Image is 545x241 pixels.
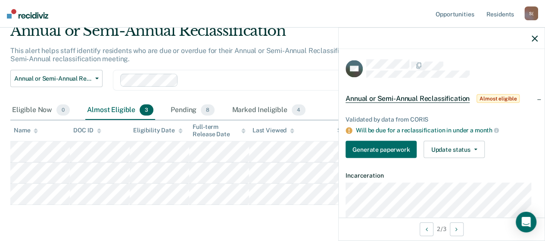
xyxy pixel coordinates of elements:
[516,212,536,232] div: Open Intercom Messenger
[339,217,545,240] div: 2 / 3
[252,127,294,134] div: Last Viewed
[85,101,155,120] div: Almost Eligible
[10,22,501,47] div: Annual or Semi-Annual Reclassification
[73,127,101,134] div: DOC ID
[424,141,484,158] button: Update status
[524,6,538,20] div: S (
[169,101,216,120] div: Pending
[14,75,92,82] span: Annual or Semi-Annual Reclassification
[337,127,355,134] div: Status
[10,47,491,63] p: This alert helps staff identify residents who are due or overdue for their Annual or Semi-Annual ...
[356,126,538,134] div: Will be due for a reclassification in under a month
[346,172,538,179] dt: Incarceration
[476,94,520,103] span: Almost eligible
[346,116,538,123] div: Validated by data from CORIS
[201,104,215,116] span: 8
[193,123,245,138] div: Full-term Release Date
[346,141,420,158] a: Navigate to form link
[230,101,307,120] div: Marked Ineligible
[133,127,183,134] div: Eligibility Date
[420,222,433,236] button: Previous Opportunity
[7,9,48,19] img: Recidiviz
[292,104,305,116] span: 4
[450,222,464,236] button: Next Opportunity
[140,104,153,116] span: 3
[346,141,417,158] button: Generate paperwork
[14,127,38,134] div: Name
[56,104,70,116] span: 0
[10,101,72,120] div: Eligible Now
[339,85,545,113] div: Annual or Semi-Annual ReclassificationAlmost eligible
[346,94,470,103] span: Annual or Semi-Annual Reclassification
